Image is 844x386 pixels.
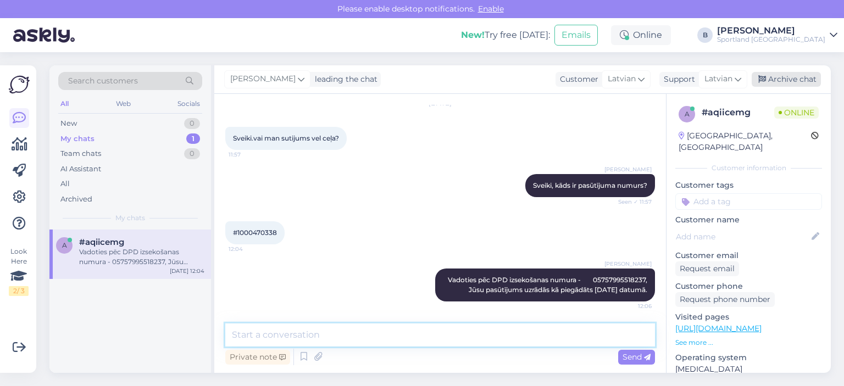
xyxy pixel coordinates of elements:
p: Operating system [675,352,822,363]
span: Sveiki, kāds ir pasūtījuma numurs? [533,181,647,189]
p: See more ... [675,338,822,348]
div: My chats [60,133,95,144]
span: 12:06 [610,302,652,310]
span: [PERSON_NAME] [604,260,652,268]
div: [GEOGRAPHIC_DATA], [GEOGRAPHIC_DATA] [679,130,811,153]
span: Seen ✓ 11:57 [610,198,652,206]
img: Askly Logo [9,74,30,95]
div: 1 [186,133,200,144]
input: Add a tag [675,193,822,210]
span: 12:04 [229,245,270,253]
div: Archive chat [752,72,821,87]
div: New [60,118,77,129]
span: #aqiicemg [79,237,124,247]
div: Customer [556,74,598,85]
p: Visited pages [675,311,822,323]
div: Team chats [60,148,101,159]
span: a [62,241,67,249]
p: Customer name [675,214,822,226]
div: [PERSON_NAME] [717,26,825,35]
div: B [697,27,713,43]
span: [PERSON_NAME] [230,73,296,85]
p: [MEDICAL_DATA] [675,363,822,375]
b: New! [461,30,485,40]
div: AI Assistant [60,164,101,175]
span: Vadoties pēc DPD izsekošanas numura - 05757995518237, Jūsu pasūtījums uzrādās kā piegādāts [DATE]... [448,276,649,294]
div: Archived [60,194,92,205]
span: Enable [475,4,507,14]
div: Socials [175,97,202,111]
div: Look Here [9,247,29,296]
div: 0 [184,148,200,159]
span: Send [623,352,651,362]
span: #1000470338 [233,228,277,237]
span: 11:57 [229,150,270,159]
p: Customer email [675,250,822,261]
span: Latvian [608,73,636,85]
button: Emails [554,25,598,46]
div: Request phone number [675,292,775,307]
p: Customer tags [675,180,822,191]
div: 2 / 3 [9,286,29,296]
div: Support [659,74,695,85]
div: Online [611,25,671,45]
input: Add name [676,231,809,243]
div: Customer information [675,163,822,173]
div: Request email [675,261,739,276]
p: Customer phone [675,281,822,292]
div: # aqiicemg [702,106,774,119]
div: Web [114,97,133,111]
span: a [685,110,690,118]
div: Sportland [GEOGRAPHIC_DATA] [717,35,825,44]
span: Online [774,107,819,119]
a: [PERSON_NAME]Sportland [GEOGRAPHIC_DATA] [717,26,837,44]
span: Sveiki.vai man sutijums vel ceļa? [233,134,339,142]
div: [DATE] 12:04 [170,267,204,275]
span: Latvian [704,73,732,85]
div: 0 [184,118,200,129]
a: [URL][DOMAIN_NAME] [675,323,762,333]
div: All [58,97,71,111]
span: Search customers [68,75,138,87]
span: [PERSON_NAME] [604,165,652,174]
div: leading the chat [310,74,377,85]
div: Private note [225,350,290,365]
span: My chats [115,213,145,223]
div: Try free [DATE]: [461,29,550,42]
div: All [60,178,70,189]
div: Vadoties pēc DPD izsekošanas numura - 05757995518237, Jūsu pasūtījums uzrādās kā piegādāts [DATE]... [79,247,204,267]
